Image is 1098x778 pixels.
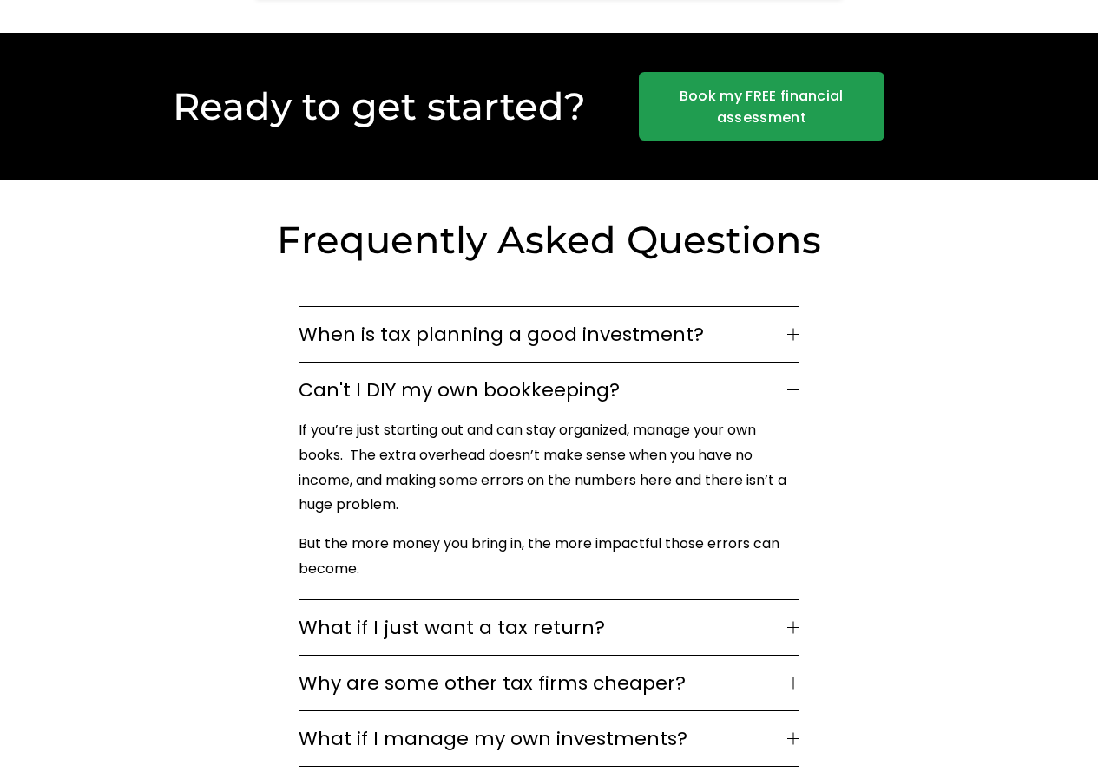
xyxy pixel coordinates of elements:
span: Why are some other tax firms cheaper? [299,669,786,697]
div: Can't I DIY my own bookkeeping? [299,417,799,599]
button: When is tax planning a good investment? [299,307,799,362]
span: Can't I DIY my own bookkeeping? [299,376,786,404]
p: If you’re just starting out and can stay organized, manage your own books. The extra overhead doe... [299,418,790,518]
button: Why are some other tax firms cheaper? [299,656,799,710]
button: Can't I DIY my own bookkeeping? [299,363,799,417]
h2: Ready to get started? [128,82,628,131]
button: What if I manage my own investments? [299,711,799,766]
span: What if I just want a tax return? [299,613,786,642]
span: When is tax planning a good investment? [299,320,786,349]
h2: Frequently Asked Questions [256,216,841,265]
span: What if I manage my own investments? [299,724,786,753]
a: Book my FREE financial assessment [639,72,884,141]
p: But the more money you bring in, the more impactful those errors can become. [299,532,790,582]
button: What if I just want a tax return? [299,600,799,655]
